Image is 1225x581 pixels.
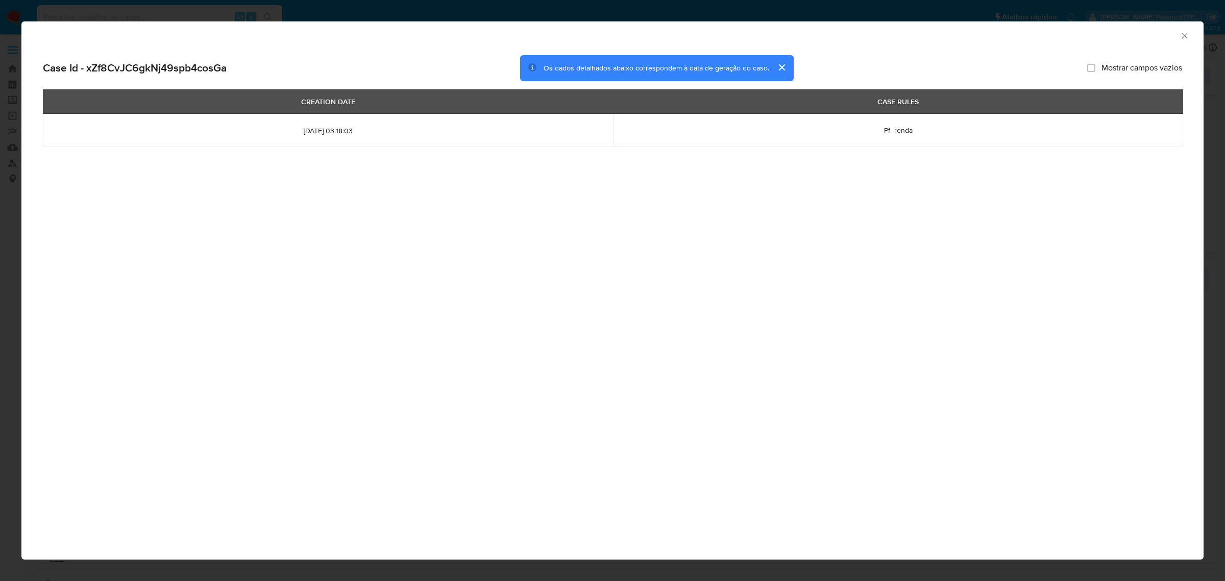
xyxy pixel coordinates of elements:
div: CREATION DATE [295,93,361,110]
span: [DATE] 03:18:03 [55,126,601,135]
button: cerrar [769,55,794,80]
span: Os dados detalhados abaixo correspondem à data de geração do caso. [544,63,769,73]
span: Mostrar campos vazios [1101,63,1182,73]
span: Pf_renda [884,125,913,135]
div: closure-recommendation-modal [21,21,1204,560]
h2: Case Id - xZf8CvJC6gkNj49spb4cosGa [43,61,227,75]
button: Fechar a janela [1180,31,1189,40]
div: CASE RULES [871,93,925,110]
input: Mostrar campos vazios [1087,64,1095,72]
